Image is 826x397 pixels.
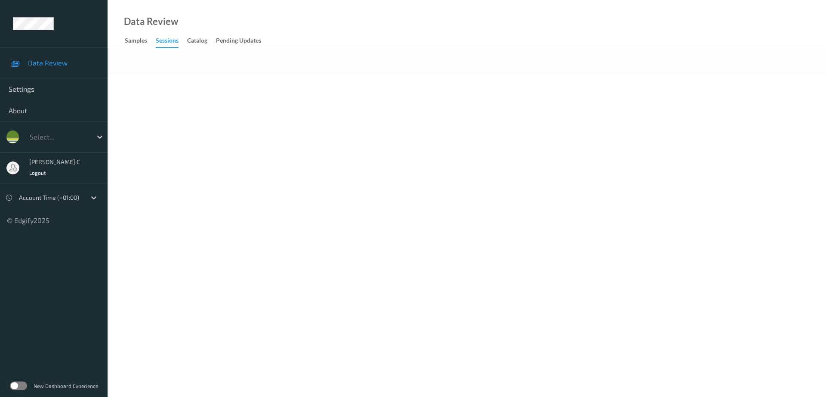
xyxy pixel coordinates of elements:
a: Sessions [156,35,187,48]
div: Catalog [187,36,207,47]
a: Pending Updates [216,35,270,47]
a: Catalog [187,35,216,47]
div: Sessions [156,36,179,48]
a: Samples [125,35,156,47]
div: Pending Updates [216,36,261,47]
div: Data Review [124,17,178,26]
div: Samples [125,36,147,47]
